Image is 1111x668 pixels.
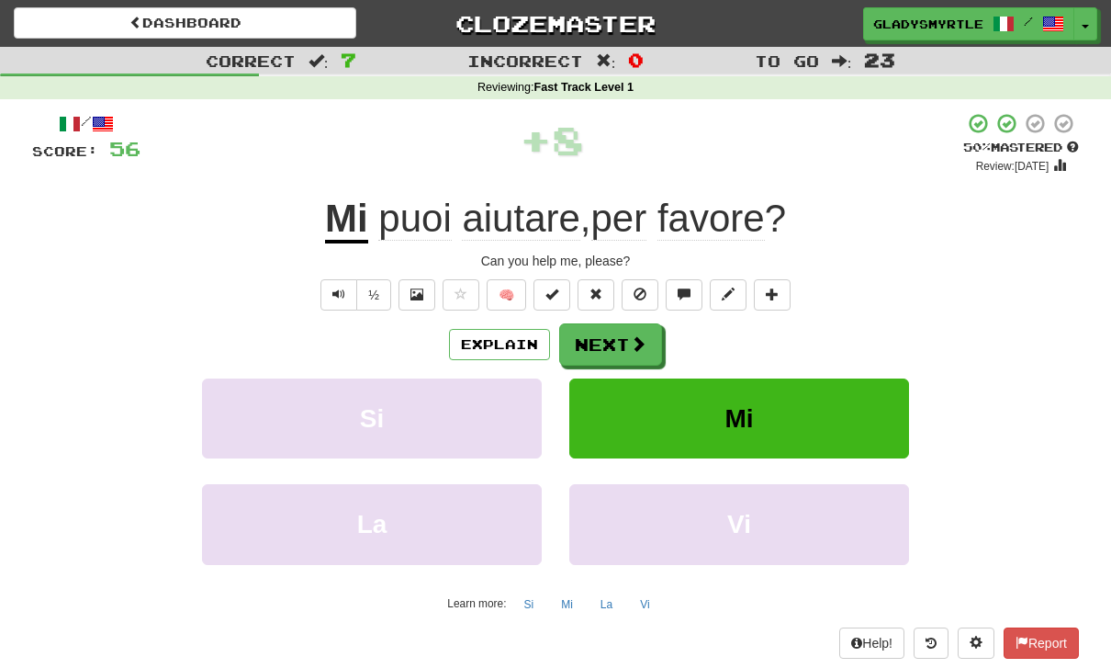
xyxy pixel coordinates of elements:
[727,510,751,538] span: Vi
[398,279,435,311] button: Show image (alt+x)
[462,197,579,241] span: aiutare
[384,7,726,40] a: Clozemaster
[622,279,658,311] button: Ignore sentence (alt+i)
[467,51,583,70] span: Incorrect
[596,53,616,69] span: :
[963,140,1079,156] div: Mastered
[449,329,550,360] button: Explain
[32,143,98,159] span: Score:
[1024,15,1033,28] span: /
[590,591,623,618] button: La
[724,404,753,433] span: Mi
[578,279,614,311] button: Reset to 0% Mastered (alt+r)
[628,49,644,71] span: 0
[914,628,948,659] button: Round history (alt+y)
[325,197,368,243] u: Mi
[109,137,140,160] span: 56
[368,197,786,241] span: , ?
[32,112,140,135] div: /
[360,404,384,433] span: Si
[341,49,356,71] span: 7
[520,112,552,167] span: +
[551,591,583,618] button: Mi
[533,279,570,311] button: Set this sentence to 100% Mastered (alt+m)
[976,160,1049,173] small: Review: [DATE]
[32,252,1079,270] div: Can you help me, please?
[14,7,356,39] a: Dashboard
[864,49,895,71] span: 23
[378,197,451,241] span: puoi
[320,279,357,311] button: Play sentence audio (ctl+space)
[657,197,765,241] span: favore
[710,279,746,311] button: Edit sentence (alt+d)
[356,279,391,311] button: ½
[447,597,506,610] small: Learn more:
[569,484,909,564] button: Vi
[202,484,542,564] button: La
[559,323,662,366] button: Next
[666,279,702,311] button: Discuss sentence (alt+u)
[202,379,542,459] button: Si
[317,279,391,311] div: Text-to-speech controls
[569,379,909,459] button: Mi
[873,16,983,32] span: GladysMyrtle
[839,628,904,659] button: Help!
[487,279,526,311] button: 🧠
[443,279,479,311] button: Favorite sentence (alt+f)
[513,591,544,618] button: Si
[754,279,791,311] button: Add to collection (alt+a)
[832,53,852,69] span: :
[863,7,1074,40] a: GladysMyrtle /
[206,51,296,70] span: Correct
[309,53,329,69] span: :
[357,510,387,538] span: La
[1004,628,1079,659] button: Report
[591,197,647,241] span: per
[755,51,819,70] span: To go
[534,81,634,94] strong: Fast Track Level 1
[552,117,584,163] span: 8
[963,140,991,154] span: 50 %
[630,591,659,618] button: Vi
